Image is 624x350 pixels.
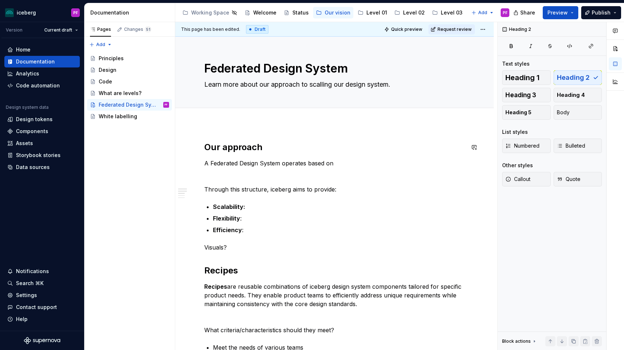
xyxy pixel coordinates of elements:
span: Body [557,109,570,116]
p: : [213,226,465,234]
p: What criteria/characteristics should they meet? [204,326,465,334]
div: Design system data [6,104,49,110]
button: Contact support [4,301,80,313]
button: Share [510,6,540,19]
div: Home [16,46,30,53]
a: Home [4,44,80,55]
div: Settings [16,292,37,299]
a: What are levels? [87,87,172,99]
div: Text styles [502,60,530,67]
a: Settings [4,289,80,301]
textarea: Federated Design System [203,60,463,77]
a: Code [87,76,172,87]
button: Numbered [502,139,551,153]
div: Level 03 [441,9,463,16]
a: Documentation [4,56,80,67]
div: List styles [502,128,528,136]
a: White labelling [87,111,172,122]
button: Body [554,105,602,120]
div: Page tree [180,5,468,20]
a: Principles [87,53,172,64]
button: Add [87,40,114,50]
div: Code automation [16,82,60,89]
button: Help [4,313,80,325]
p: A Federated Design System operates based on [204,159,465,168]
div: Changes [124,26,151,32]
span: Quick preview [391,26,422,32]
div: PF [73,10,78,16]
div: Level 01 [366,9,387,16]
button: Heading 1 [502,70,551,85]
span: Request review [438,26,472,32]
span: Numbered [505,142,539,149]
div: Documentation [16,58,55,65]
button: Quote [554,172,602,186]
a: Components [4,125,80,137]
div: Draft [246,25,268,34]
div: Version [6,27,22,33]
span: 51 [145,26,151,32]
a: UX patterns [467,7,511,18]
div: Design tokens [16,116,53,123]
div: Working Space [191,9,229,16]
a: Status [281,7,312,18]
a: Analytics [4,68,80,79]
div: Storybook stories [16,152,61,159]
span: Callout [505,176,530,183]
a: Storybook stories [4,149,80,161]
span: Quote [557,176,580,183]
a: Federated Design SystemPF [87,99,172,111]
div: Help [16,316,28,323]
div: What are levels? [99,90,141,97]
a: Our vision [313,7,353,18]
div: Our vision [325,9,350,16]
div: Notifications [16,268,49,275]
div: Page tree [87,53,172,122]
div: White labelling [99,113,137,120]
div: Pages [90,26,111,32]
p: are reusable combinations of iceberg design system components tailored for specific product needs... [204,282,465,308]
button: Heading 5 [502,105,551,120]
div: Block actions [502,336,537,346]
a: Level 02 [391,7,428,18]
button: Notifications [4,265,80,277]
button: Current draft [41,25,81,35]
div: Status [292,9,309,16]
span: Add [478,10,487,16]
span: Share [520,9,535,16]
span: Current draft [44,27,72,33]
div: Federated Design System [99,101,159,108]
span: This page has been edited. [181,26,240,32]
span: Add [96,42,105,48]
div: Code [99,78,112,85]
div: Assets [16,140,33,147]
span: Heading 5 [505,109,531,116]
a: Data sources [4,161,80,173]
a: Assets [4,137,80,149]
span: Heading 3 [505,91,536,99]
div: PF [503,10,508,16]
button: Quick preview [382,24,426,34]
a: Working Space [180,7,240,18]
button: icebergPF [1,5,83,20]
button: Preview [543,6,578,19]
div: Search ⌘K [16,280,44,287]
strong: Efficiency [213,226,242,234]
img: 418c6d47-6da6-4103-8b13-b5999f8989a1.png [5,8,14,17]
div: Other styles [502,162,533,169]
p: Visuals? [204,243,465,252]
div: PF [165,101,168,108]
button: Callout [502,172,551,186]
div: Documentation [90,9,172,16]
span: Publish [592,9,611,16]
svg: Supernova Logo [24,337,60,344]
h2: Our approach [204,141,465,153]
button: Bulleted [554,139,602,153]
a: Level 03 [429,7,465,18]
strong: Flexibility [213,215,240,222]
div: iceberg [17,9,36,16]
span: Heading 4 [557,91,585,99]
h2: Recipes [204,265,465,276]
div: Contact support [16,304,57,311]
